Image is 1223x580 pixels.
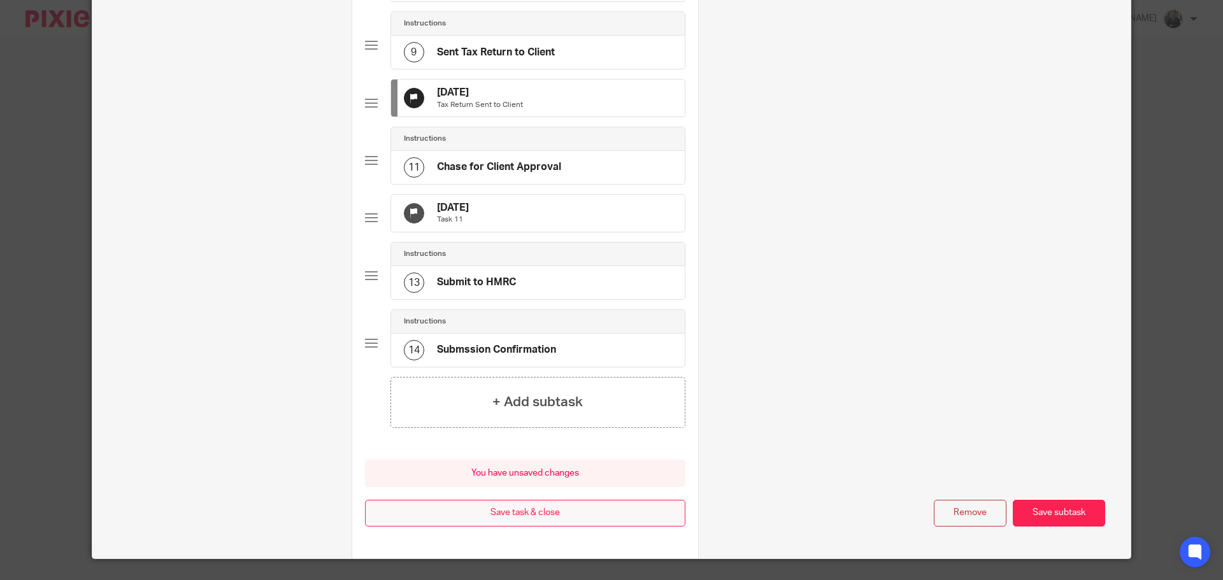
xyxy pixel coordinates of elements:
div: 13 [404,272,424,293]
h4: Instructions [404,134,446,144]
p: Task 11 [437,215,469,225]
p: Tax Return Sent to Client [437,100,523,110]
div: 14 [404,340,424,360]
h4: Instructions [404,249,446,259]
h4: Chase for Client Approval [437,160,561,174]
button: Remove [934,500,1006,527]
h4: Sent Tax Return to Client [437,46,555,59]
div: 9 [404,42,424,62]
h4: + Add subtask [492,392,583,412]
button: Save task & close [365,500,685,527]
h4: Instructions [404,316,446,327]
h4: [DATE] [437,201,469,215]
h4: [DATE] [437,86,523,99]
button: Save subtask [1013,500,1105,527]
h4: Instructions [404,18,446,29]
h4: Submssion Confirmation [437,343,556,357]
div: You have unsaved changes [365,460,685,487]
div: 11 [404,157,424,178]
h4: Submit to HMRC [437,276,516,289]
